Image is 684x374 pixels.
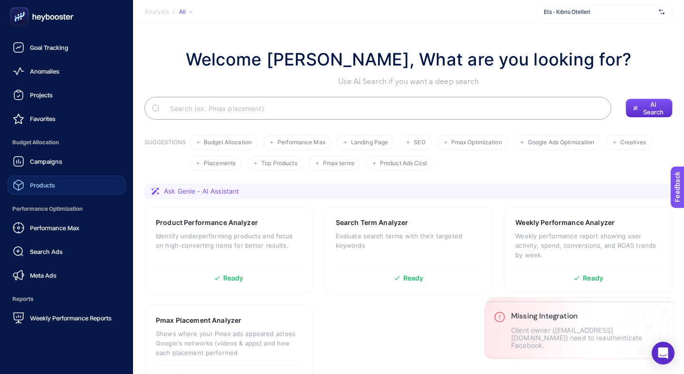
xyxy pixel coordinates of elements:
button: AI Search [626,99,673,118]
a: Product Performance AnalyzerIdentify underperforming products and focus on high-converting items ... [144,206,313,293]
a: Meta Ads [8,266,125,285]
span: Feedback [6,3,36,10]
p: Weekly performance report showing user activity, spend, conversions, and ROAS trends by week. [515,231,661,260]
p: Shows where your Pmax ads appeared across Google's networks (videos & apps) and how each placemen... [156,329,302,357]
span: AI Search [642,101,665,116]
span: Budget Allocation [204,139,252,146]
span: Reports [8,290,125,309]
span: Pmax Optimization [451,139,502,146]
span: Creatives [620,139,646,146]
div: All [179,8,192,16]
span: Performance Max [277,139,325,146]
span: Anomalies [30,67,59,75]
a: Performance Max [8,218,125,237]
a: Campaigns [8,152,125,171]
p: Identify underperforming products and focus on high-converting items for better results. [156,231,302,250]
span: Ready [403,275,424,281]
span: Meta Ads [30,271,57,279]
span: Pmax terms [323,160,354,167]
a: Weekly Performance Reports [8,309,125,327]
p: Evaluate search terms with their targeted keywords [336,231,482,250]
span: Favorites [30,115,56,122]
span: Projects [30,91,53,99]
a: Favorites [8,109,125,128]
h3: Product Performance Analyzer [156,218,258,227]
span: / [173,8,175,15]
span: Top Products [261,160,297,167]
p: Client owner ([EMAIL_ADDRESS][DOMAIN_NAME]) need to reauthenticate Facebook. [511,327,665,349]
p: Use AI Search if you want a deep search [186,76,632,87]
span: Placements [204,160,236,167]
h1: Welcome [PERSON_NAME], What are you looking for? [186,47,632,72]
a: Search Term AnalyzerEvaluate search terms with their targeted keywordsReady [324,206,493,293]
span: Product Ads Cost [380,160,427,167]
h3: Pmax Placement Analyzer [156,316,241,325]
img: svg%3e [659,7,665,17]
h3: Missing Integration [511,311,665,321]
span: Products [30,181,55,189]
span: Budget Allocation [8,133,125,152]
input: Search [162,95,604,122]
span: Analysis [144,8,169,16]
span: Campaigns [30,158,62,165]
span: Ready [223,275,244,281]
span: Ets - Kıbrıs Otelleri [544,8,655,16]
span: Performance Max [30,224,79,232]
span: Performance Optimization [8,199,125,218]
h3: SUGGESTIONS [144,139,186,171]
h3: Weekly Performance Analyzer [515,218,615,227]
span: Search Ads [30,248,63,255]
a: Search Ads [8,242,125,261]
span: Ready [583,275,603,281]
a: Products [8,176,125,195]
span: Ask Genie - AI Assistant [164,187,239,196]
span: Landing Page [351,139,388,146]
span: Goal Tracking [30,44,68,51]
a: Projects [8,85,125,104]
a: Goal Tracking [8,38,125,57]
span: Google Ads Optimization [528,139,595,146]
span: SEO [414,139,425,146]
a: Anomalies [8,62,125,81]
div: Open Intercom Messenger [652,342,674,365]
a: Weekly Performance AnalyzerWeekly performance report showing user activity, spend, conversions, a... [504,206,673,293]
span: Weekly Performance Reports [30,314,112,322]
h3: Search Term Analyzer [336,218,408,227]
